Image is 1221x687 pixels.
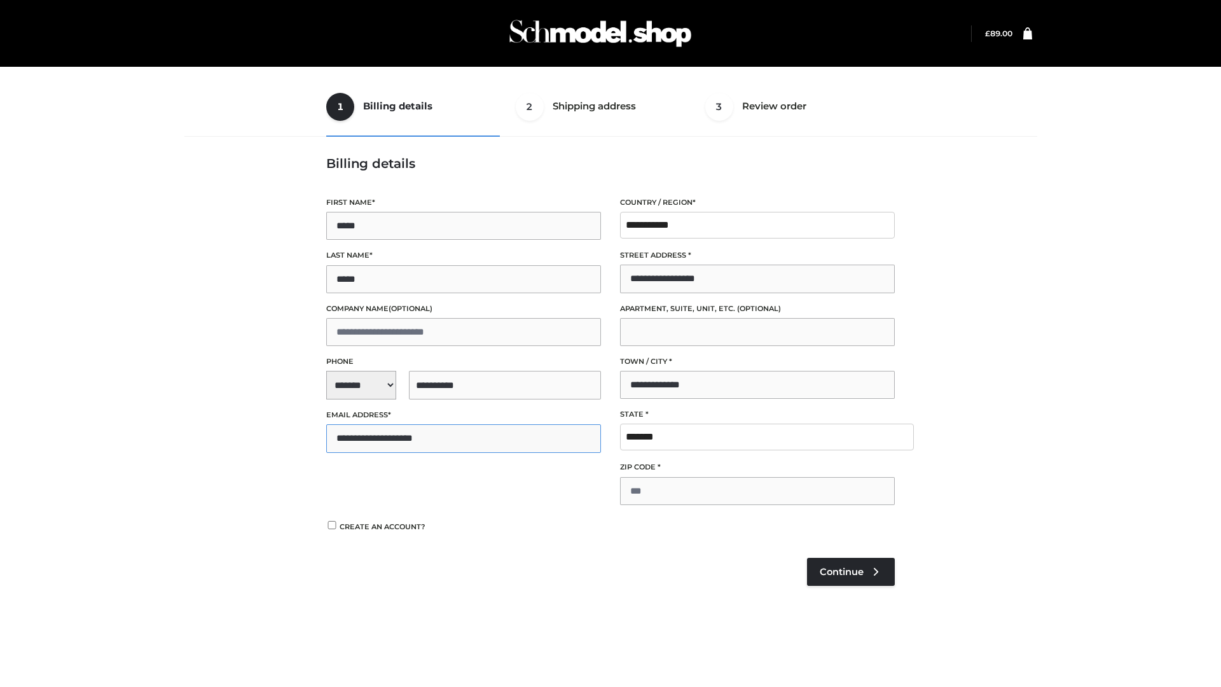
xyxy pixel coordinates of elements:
span: £ [985,29,990,38]
bdi: 89.00 [985,29,1012,38]
span: Continue [820,566,864,578]
img: Schmodel Admin 964 [505,8,696,59]
span: Create an account? [340,522,425,531]
label: Company name [326,303,601,315]
label: Last name [326,249,601,261]
a: £89.00 [985,29,1012,38]
label: Phone [326,356,601,368]
label: Street address [620,249,895,261]
h3: Billing details [326,156,895,171]
label: Town / City [620,356,895,368]
span: (optional) [389,304,432,313]
label: Email address [326,409,601,421]
input: Create an account? [326,521,338,529]
label: First name [326,197,601,209]
label: ZIP Code [620,461,895,473]
label: Country / Region [620,197,895,209]
label: Apartment, suite, unit, etc. [620,303,895,315]
label: State [620,408,895,420]
a: Continue [807,558,895,586]
span: (optional) [737,304,781,313]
